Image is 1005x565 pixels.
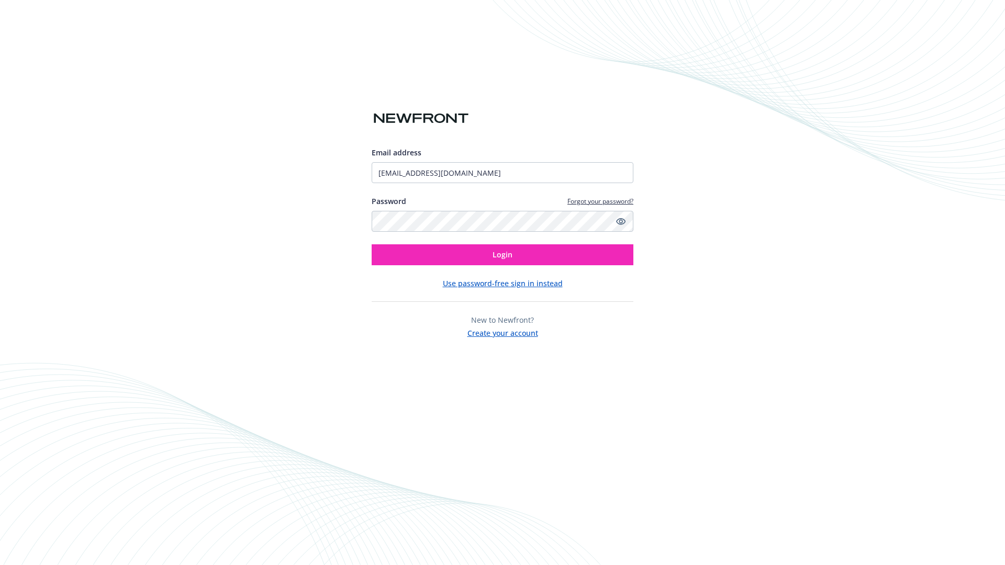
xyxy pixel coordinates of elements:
[443,278,563,289] button: Use password-free sign in instead
[567,197,633,206] a: Forgot your password?
[372,109,471,128] img: Newfront logo
[467,325,538,338] button: Create your account
[493,250,512,259] span: Login
[372,244,633,265] button: Login
[372,196,406,207] label: Password
[372,211,633,232] input: Enter your password
[372,162,633,183] input: Enter your email
[372,148,421,157] span: Email address
[615,215,627,228] a: Show password
[471,315,534,325] span: New to Newfront?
